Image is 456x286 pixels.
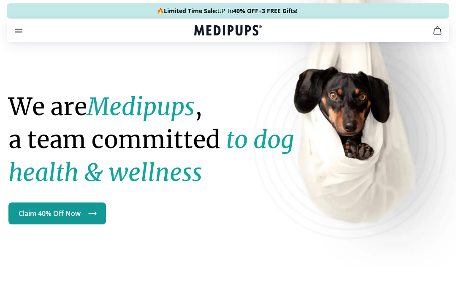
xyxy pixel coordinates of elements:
a: Medipups [194,24,262,38]
button: cart [427,20,448,40]
a: Claim 40% Off Now [8,202,106,224]
span: 🔥 UP To + [157,7,298,15]
h1: We are , a team committed [8,90,318,189]
button: burger-menu [14,25,24,35]
strong: Medipups [87,92,195,121]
